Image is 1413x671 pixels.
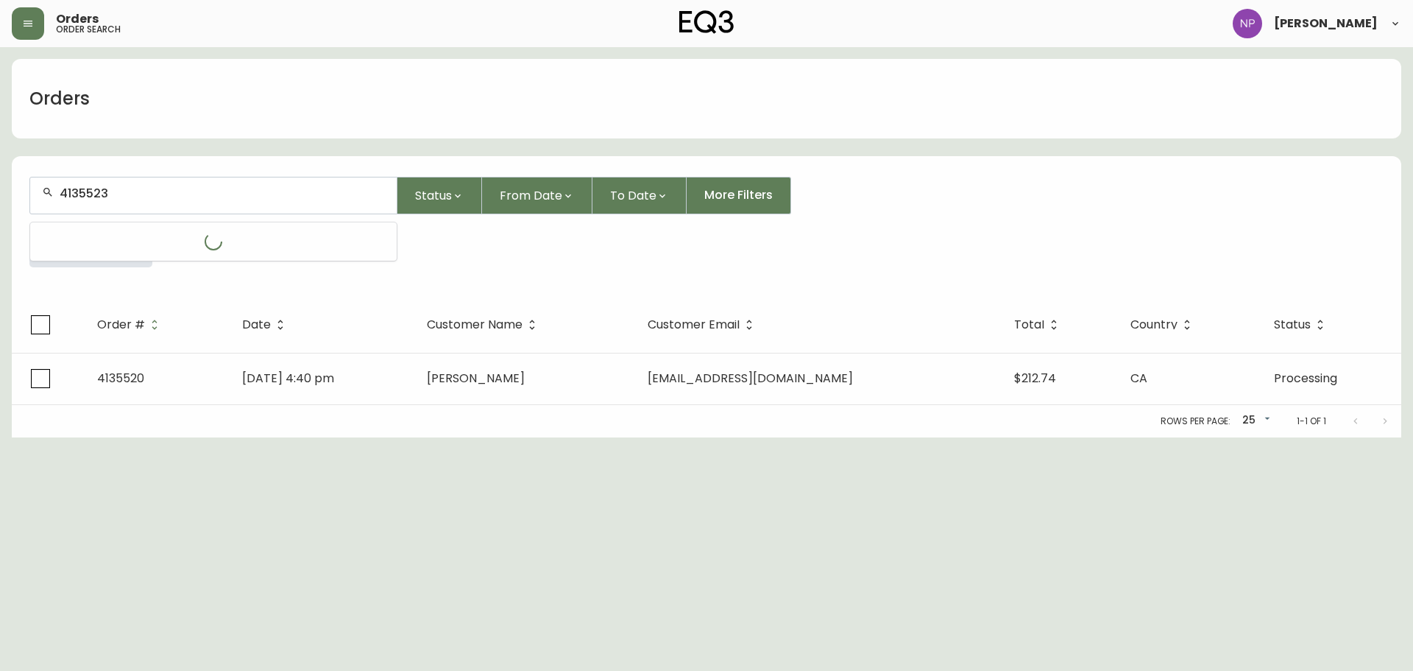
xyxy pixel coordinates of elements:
div: 25 [1236,409,1273,433]
span: Customer Name [427,320,523,329]
span: Status [415,186,452,205]
span: Order # [97,318,164,331]
span: 4135520 [97,370,144,387]
span: Status [1274,318,1330,331]
img: logo [679,10,734,34]
img: 50f1e64a3f95c89b5c5247455825f96f [1233,9,1262,38]
span: Country [1130,320,1177,329]
span: Customer Email [648,320,740,329]
span: Total [1014,320,1044,329]
button: From Date [482,177,592,214]
span: CA [1130,370,1147,387]
button: More Filters [687,177,791,214]
span: From Date [500,186,562,205]
span: To Date [610,186,656,205]
span: Orders [56,13,99,25]
button: To Date [592,177,687,214]
span: [DATE] 4:40 pm [242,370,334,387]
span: Order # [97,320,145,329]
span: [PERSON_NAME] [1274,18,1378,29]
span: Country [1130,318,1197,331]
h5: order search [56,25,121,34]
p: 1-1 of 1 [1297,415,1326,428]
button: Status [397,177,482,214]
span: [PERSON_NAME] [427,370,525,387]
h1: Orders [29,86,90,111]
span: [EMAIL_ADDRESS][DOMAIN_NAME] [648,370,853,387]
span: Total [1014,318,1063,331]
span: Date [242,318,290,331]
span: Date [242,320,271,329]
span: Customer Name [427,318,542,331]
span: Status [1274,320,1311,329]
span: Processing [1274,370,1337,387]
span: Customer Email [648,318,759,331]
input: Search [60,186,385,200]
span: $212.74 [1014,370,1056,387]
p: Rows per page: [1161,415,1230,428]
span: More Filters [704,187,773,203]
